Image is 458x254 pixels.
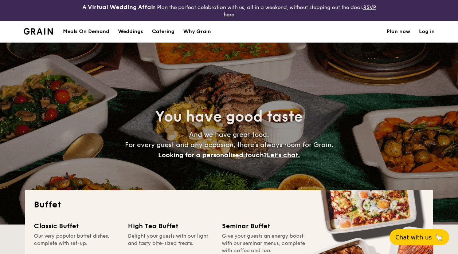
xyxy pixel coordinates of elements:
[82,3,156,12] h4: A Virtual Wedding Affair
[267,151,300,159] span: Let's chat.
[152,21,175,43] h1: Catering
[435,233,443,242] span: 🦙
[118,21,143,43] div: Weddings
[77,3,382,18] div: Plan the perfect celebration with us, all in a weekend, without stepping out the door.
[419,21,435,43] a: Log in
[390,229,449,245] button: Chat with us🦙
[387,21,410,43] a: Plan now
[148,21,179,43] a: Catering
[63,21,109,43] div: Meals On Demand
[222,221,307,231] div: Seminar Buffet
[395,234,432,241] span: Chat with us
[128,221,213,231] div: High Tea Buffet
[24,28,53,35] a: Logotype
[59,21,114,43] a: Meals On Demand
[34,199,424,211] h2: Buffet
[183,21,211,43] div: Why Grain
[114,21,148,43] a: Weddings
[179,21,215,43] a: Why Grain
[24,28,53,35] img: Grain
[34,221,119,231] div: Classic Buffet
